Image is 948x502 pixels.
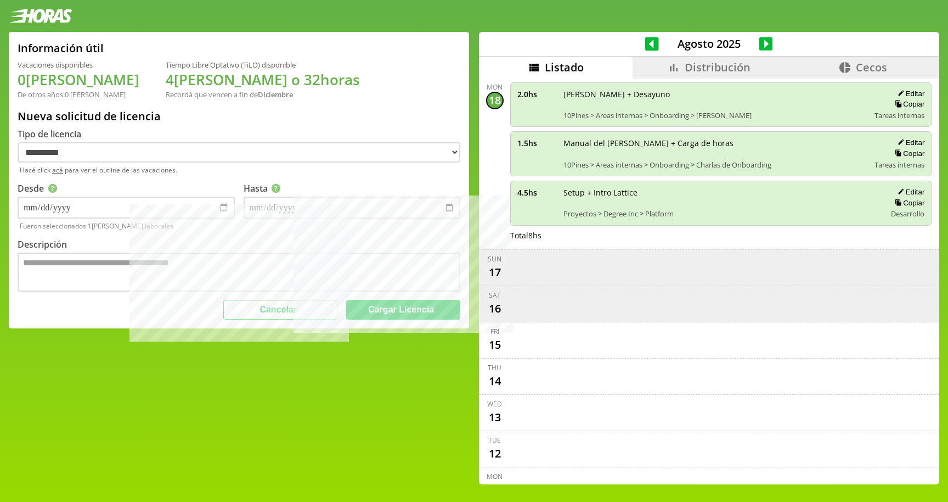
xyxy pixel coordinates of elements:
div: Tiempo Libre Optativo (TiLO) disponible [166,60,360,70]
span: Cancelar [259,305,297,314]
div: Wed [487,399,502,409]
button: Cargar Licencia [346,300,460,320]
div: Total 8 hs [510,230,932,241]
span: 10Pines > Areas internas > Onboarding > Charlas de Onboarding [563,160,867,170]
div: Sat [489,291,501,300]
span: Tareas internas [874,110,924,120]
h2: Nueva solicitud de licencia [18,109,460,124]
div: 16 [486,300,504,317]
label: Hasta [244,182,283,194]
div: Fri [490,327,499,336]
span: Cargar Licencia [368,305,434,314]
div: Recordá que vencen a fin de [166,90,360,99]
span: Fueron seleccionados [PERSON_NAME] laborales [20,221,460,231]
img: logotipo [9,9,72,23]
div: 12 [486,445,504,462]
button: Editar [894,89,924,98]
span: 1.5 hs [517,138,556,148]
label: Desde [18,182,59,194]
div: Descripción [18,238,460,250]
div: 17 [486,264,504,281]
span: Proyectos > Degree Inc > Platform [563,209,879,219]
div: Vacaciones disponibles [18,60,139,70]
span: 10Pines > Areas internas > Onboarding > [PERSON_NAME] [563,110,867,120]
span: 2.0 hs [517,89,556,99]
div: scrollable content [479,79,939,483]
h1: 4 [PERSON_NAME] o 32 horas [166,70,360,90]
div: Thu [488,363,501,372]
b: Diciembre [258,90,293,99]
a: acá [52,165,63,175]
div: 15 [486,336,504,354]
div: 14 [486,372,504,390]
span: ? [48,184,58,193]
button: Copiar [891,149,924,158]
div: Mon [487,472,503,481]
span: Hacé click para ver el outline de las vacaciones. [20,165,460,175]
span: 1 [88,221,92,231]
div: 18 [486,92,504,109]
span: 4.5 hs [517,187,556,198]
span: Desarrollo [891,209,924,219]
span: Setup + Intro Lattice [563,187,879,198]
article: Más información [48,184,58,193]
h1: 0 [PERSON_NAME] [18,70,139,90]
span: Agosto 2025 [659,36,759,51]
button: Editar [894,138,924,147]
span: ? [272,184,281,193]
button: Copiar [891,198,924,208]
span: [PERSON_NAME] + Desayuno [563,89,867,99]
span: Distribución [685,60,751,75]
button: Copiar [891,99,924,109]
h2: Información útil [18,41,104,55]
span: Manual del [PERSON_NAME] + Carga de horas [563,138,867,148]
button: Cancelar [223,300,337,320]
div: Tue [488,436,501,445]
div: Mon [487,82,503,92]
div: 13 [486,409,504,426]
span: Tareas internas [874,160,924,170]
span: Listado [545,60,584,75]
span: Cecos [856,60,887,75]
textarea: Descripción [18,253,460,292]
article: Más información [272,184,281,193]
div: De otros años: 0 [PERSON_NAME] [18,90,139,99]
select: Tipo de licencia [18,142,460,163]
button: Editar [894,187,924,197]
div: Tipo de licencia [18,128,460,140]
div: 11 [486,481,504,499]
div: Sun [488,254,501,264]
